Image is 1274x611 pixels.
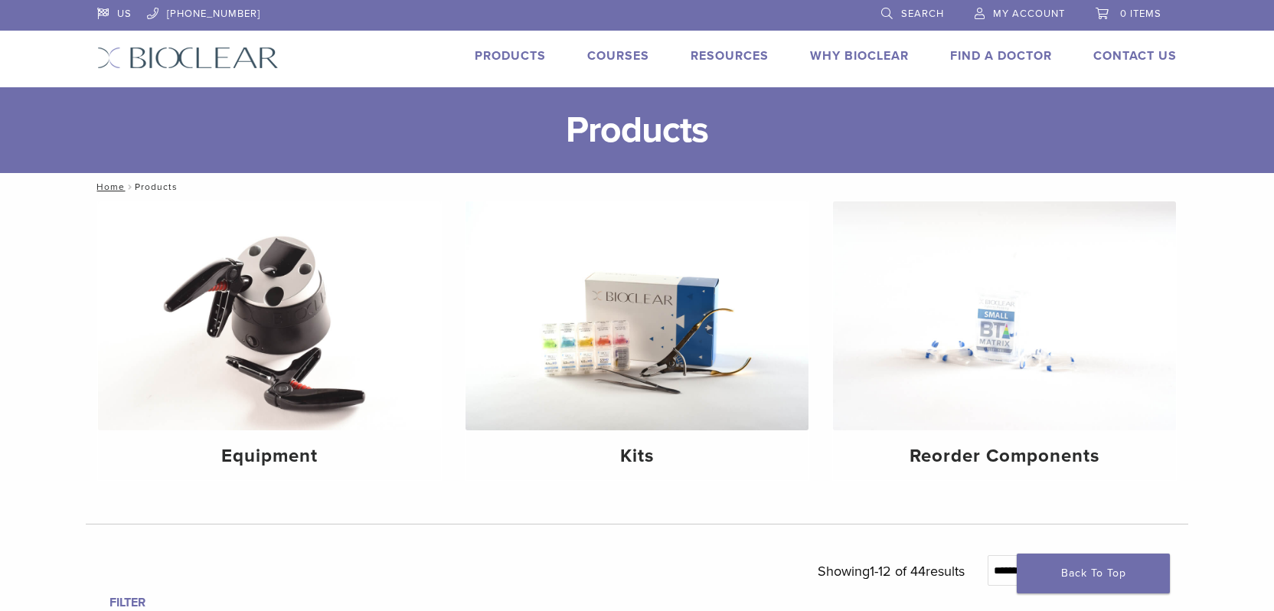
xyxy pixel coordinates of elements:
[110,443,429,470] h4: Equipment
[950,48,1052,64] a: Find A Doctor
[691,48,769,64] a: Resources
[1093,48,1177,64] a: Contact Us
[901,8,944,20] span: Search
[125,183,135,191] span: /
[465,201,808,430] img: Kits
[475,48,546,64] a: Products
[86,173,1188,201] nav: Products
[98,201,441,480] a: Equipment
[810,48,909,64] a: Why Bioclear
[833,201,1176,480] a: Reorder Components
[993,8,1065,20] span: My Account
[478,443,796,470] h4: Kits
[818,555,965,587] p: Showing results
[870,563,926,580] span: 1-12 of 44
[833,201,1176,430] img: Reorder Components
[1120,8,1161,20] span: 0 items
[97,47,279,69] img: Bioclear
[465,201,808,480] a: Kits
[845,443,1164,470] h4: Reorder Components
[92,181,125,192] a: Home
[1017,554,1170,593] a: Back To Top
[98,201,441,430] img: Equipment
[587,48,649,64] a: Courses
